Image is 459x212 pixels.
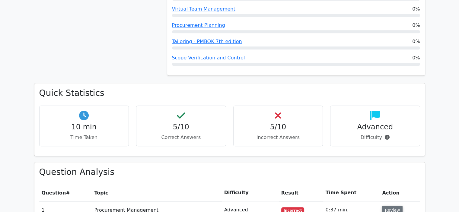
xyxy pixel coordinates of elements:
[238,123,318,131] h4: 5/10
[335,134,415,141] p: Difficulty
[39,167,420,177] h3: Question Analysis
[42,190,66,196] span: Question
[412,22,420,29] span: 0%
[141,134,221,141] p: Correct Answers
[238,134,318,141] p: Incorrect Answers
[323,184,380,201] th: Time Spent
[39,88,420,98] h3: Quick Statistics
[412,5,420,13] span: 0%
[39,184,92,201] th: #
[92,184,222,201] th: Topic
[44,134,124,141] p: Time Taken
[412,54,420,62] span: 0%
[172,6,235,12] a: Virtual Team Management
[222,184,279,201] th: Difficulty
[380,184,420,201] th: Action
[412,38,420,45] span: 0%
[141,123,221,131] h4: 5/10
[172,39,242,44] a: Tailoring - PMBOK 7th edition
[279,184,323,201] th: Result
[44,123,124,131] h4: 10 min
[335,123,415,131] h4: Advanced
[172,55,245,61] a: Scope Verification and Control
[172,22,225,28] a: Procurement Planning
